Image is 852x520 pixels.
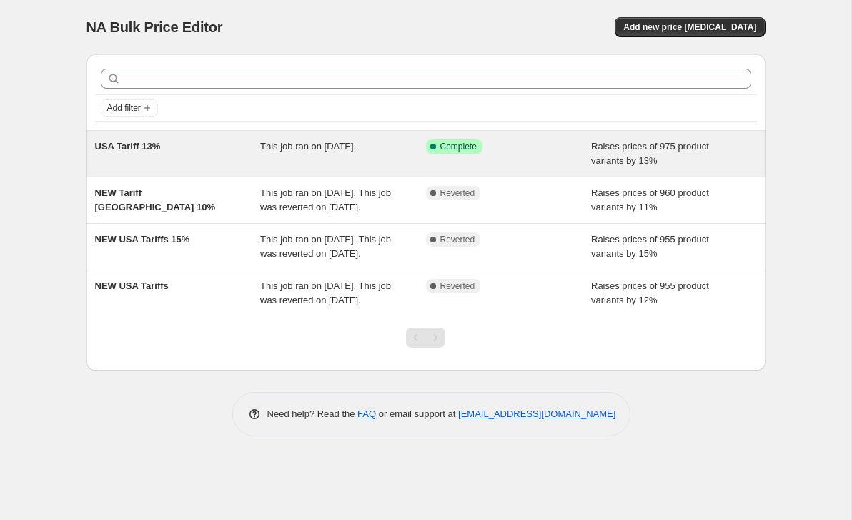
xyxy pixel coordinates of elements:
[95,141,161,152] span: USA Tariff 13%
[623,21,756,33] span: Add new price [MEDICAL_DATA]
[357,408,376,419] a: FAQ
[260,141,356,152] span: This job ran on [DATE].
[591,280,709,305] span: Raises prices of 955 product variants by 12%
[440,141,477,152] span: Complete
[440,280,475,292] span: Reverted
[591,141,709,166] span: Raises prices of 975 product variants by 13%
[591,187,709,212] span: Raises prices of 960 product variants by 11%
[406,328,445,348] nav: Pagination
[107,102,141,114] span: Add filter
[267,408,358,419] span: Need help? Read the
[86,19,223,35] span: NA Bulk Price Editor
[95,234,190,245] span: NEW USA Tariffs 15%
[376,408,458,419] span: or email support at
[95,280,169,291] span: NEW USA Tariffs
[440,234,475,245] span: Reverted
[101,99,158,117] button: Add filter
[260,187,391,212] span: This job ran on [DATE]. This job was reverted on [DATE].
[440,187,475,199] span: Reverted
[260,234,391,259] span: This job ran on [DATE]. This job was reverted on [DATE].
[260,280,391,305] span: This job ran on [DATE]. This job was reverted on [DATE].
[458,408,615,419] a: [EMAIL_ADDRESS][DOMAIN_NAME]
[95,187,216,212] span: NEW Tariff [GEOGRAPHIC_DATA] 10%
[591,234,709,259] span: Raises prices of 955 product variants by 15%
[615,17,765,37] button: Add new price [MEDICAL_DATA]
